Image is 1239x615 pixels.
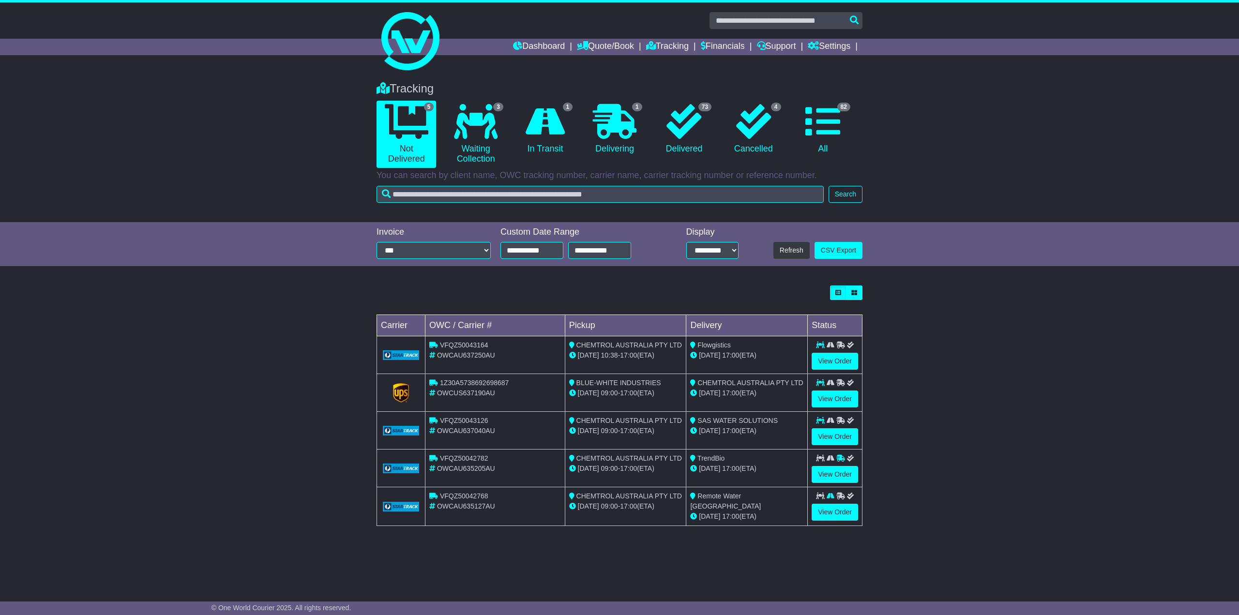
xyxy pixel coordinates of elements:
[812,466,858,483] a: View Order
[601,502,618,510] span: 09:00
[699,389,720,397] span: [DATE]
[578,465,599,472] span: [DATE]
[576,341,682,349] span: CHEMTROL AUSTRALIA PTY LTD
[585,101,644,158] a: 1 Delivering
[697,454,725,462] span: TrendBio
[578,351,599,359] span: [DATE]
[425,315,565,336] td: OWC / Carrier #
[620,465,637,472] span: 17:00
[690,511,803,522] div: (ETA)
[697,417,778,424] span: SAS WATER SOLUTIONS
[377,227,491,238] div: Invoice
[722,351,739,359] span: 17:00
[724,101,783,158] a: 4 Cancelled
[698,103,711,111] span: 73
[424,103,434,111] span: 5
[601,427,618,435] span: 09:00
[440,379,509,387] span: 1Z30A5738692698687
[773,242,810,259] button: Refresh
[812,428,858,445] a: View Order
[515,101,575,158] a: 1 In Transit
[829,186,862,203] button: Search
[569,464,682,474] div: - (ETA)
[440,492,488,500] span: VFQZ50042768
[569,388,682,398] div: - (ETA)
[812,504,858,521] a: View Order
[808,39,850,55] a: Settings
[686,227,739,238] div: Display
[437,427,495,435] span: OWCAU637040AU
[699,465,720,472] span: [DATE]
[690,350,803,360] div: (ETA)
[578,502,599,510] span: [DATE]
[690,492,761,510] span: Remote Water [GEOGRAPHIC_DATA]
[690,388,803,398] div: (ETA)
[601,389,618,397] span: 09:00
[578,427,599,435] span: [DATE]
[620,427,637,435] span: 17:00
[565,315,686,336] td: Pickup
[722,465,739,472] span: 17:00
[686,315,808,336] td: Delivery
[393,383,409,403] img: GetCarrierServiceLogo
[722,512,739,520] span: 17:00
[383,350,419,360] img: GetCarrierServiceLogo
[646,39,689,55] a: Tracking
[620,351,637,359] span: 17:00
[383,502,419,511] img: GetCarrierServiceLogo
[815,242,862,259] a: CSV Export
[569,426,682,436] div: - (ETA)
[808,315,862,336] td: Status
[576,492,682,500] span: CHEMTROL AUSTRALIA PTY LTD
[632,103,642,111] span: 1
[701,39,745,55] a: Financials
[437,351,495,359] span: OWCAU637250AU
[577,39,634,55] a: Quote/Book
[513,39,565,55] a: Dashboard
[383,426,419,435] img: GetCarrierServiceLogo
[493,103,503,111] span: 3
[654,101,714,158] a: 73 Delivered
[569,501,682,511] div: - (ETA)
[576,454,682,462] span: CHEMTROL AUSTRALIA PTY LTD
[446,101,505,168] a: 3 Waiting Collection
[690,426,803,436] div: (ETA)
[377,101,436,168] a: 5 Not Delivered
[212,604,351,612] span: © One World Courier 2025. All rights reserved.
[440,341,488,349] span: VFQZ50043164
[576,417,682,424] span: CHEMTROL AUSTRALIA PTY LTD
[771,103,781,111] span: 4
[437,389,495,397] span: OWCUS637190AU
[440,454,488,462] span: VFQZ50042782
[812,390,858,407] a: View Order
[620,389,637,397] span: 17:00
[601,351,618,359] span: 10:38
[440,417,488,424] span: VFQZ50043126
[372,82,867,96] div: Tracking
[722,389,739,397] span: 17:00
[690,464,803,474] div: (ETA)
[793,101,853,158] a: 82 All
[812,353,858,370] a: View Order
[757,39,796,55] a: Support
[576,379,661,387] span: BLUE-WHITE INDUSTRIES
[601,465,618,472] span: 09:00
[563,103,573,111] span: 1
[437,502,495,510] span: OWCAU635127AU
[383,464,419,473] img: GetCarrierServiceLogo
[837,103,850,111] span: 82
[722,427,739,435] span: 17:00
[377,315,425,336] td: Carrier
[697,379,803,387] span: CHEMTROL AUSTRALIA PTY LTD
[500,227,656,238] div: Custom Date Range
[569,350,682,360] div: - (ETA)
[620,502,637,510] span: 17:00
[699,351,720,359] span: [DATE]
[697,341,730,349] span: Flowgistics
[437,465,495,472] span: OWCAU635205AU
[699,512,720,520] span: [DATE]
[578,389,599,397] span: [DATE]
[699,427,720,435] span: [DATE]
[377,170,862,181] p: You can search by client name, OWC tracking number, carrier name, carrier tracking number or refe...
